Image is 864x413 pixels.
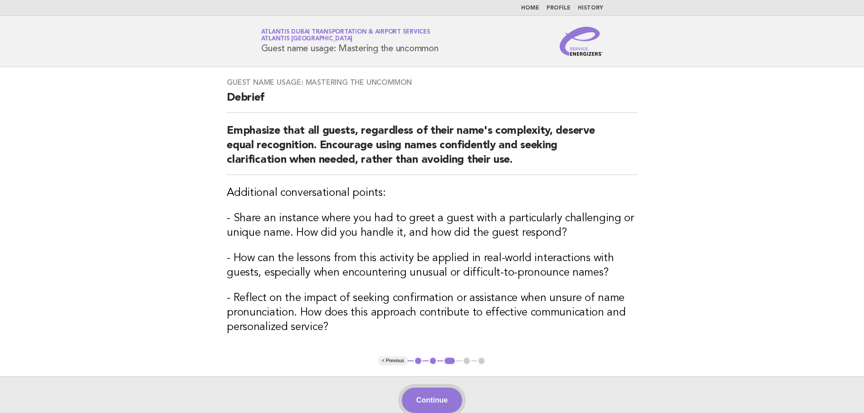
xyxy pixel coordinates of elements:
[227,78,637,87] h3: Guest name usage: Mastering the uncommon
[443,356,456,365] button: 3
[402,388,462,413] button: Continue
[414,356,423,365] button: 1
[578,5,603,11] a: History
[227,91,637,113] h2: Debrief
[261,29,439,53] h1: Guest name usage: Mastering the uncommon
[227,251,637,280] h3: - How can the lessons from this activity be applied in real-world interactions with guests, espec...
[521,5,539,11] a: Home
[261,36,353,42] span: Atlantis [GEOGRAPHIC_DATA]
[261,29,430,42] a: Atlantis Dubai Transportation & Airport ServicesAtlantis [GEOGRAPHIC_DATA]
[227,186,637,200] h3: Additional conversational points:
[378,356,408,365] button: < Previous
[560,27,603,56] img: Service Energizers
[227,211,637,240] h3: - Share an instance where you had to greet a guest with a particularly challenging or unique name...
[227,124,637,175] h2: Emphasize that all guests, regardless of their name's complexity, deserve equal recognition. Enco...
[429,356,438,365] button: 2
[547,5,571,11] a: Profile
[227,291,637,335] h3: - Reflect on the impact of seeking confirmation or assistance when unsure of name pronunciation. ...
